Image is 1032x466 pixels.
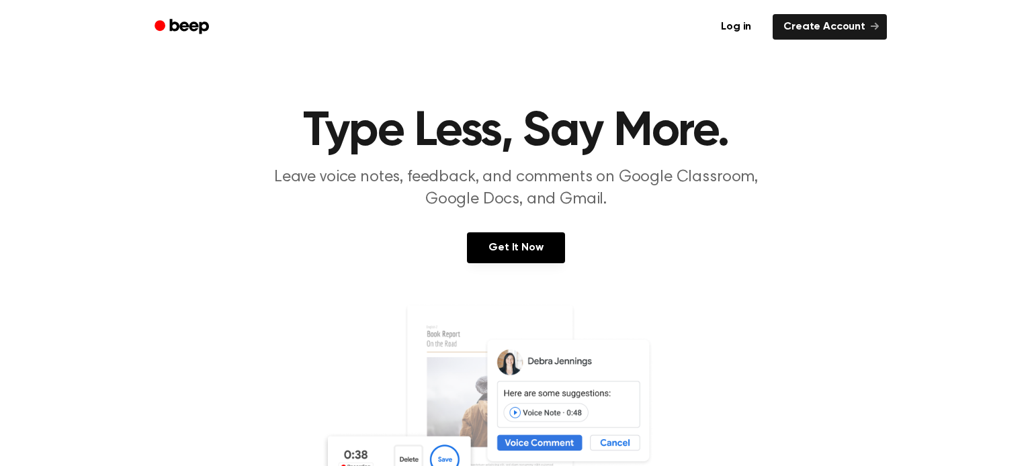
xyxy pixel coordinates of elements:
p: Leave voice notes, feedback, and comments on Google Classroom, Google Docs, and Gmail. [258,167,774,211]
a: Get It Now [467,232,564,263]
a: Create Account [773,14,887,40]
h1: Type Less, Say More. [172,107,860,156]
a: Beep [145,14,221,40]
a: Log in [707,11,765,42]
